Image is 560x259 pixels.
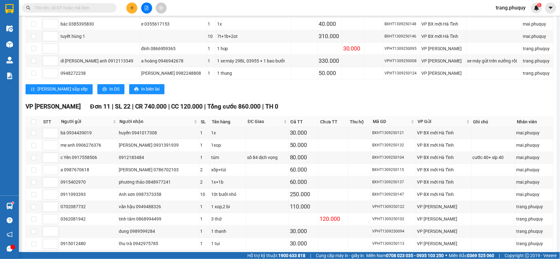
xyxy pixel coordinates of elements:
button: printerIn biên lai [129,84,165,94]
div: bà 0934439019 [61,130,117,137]
span: [PERSON_NAME] sắp xếp [38,86,88,93]
div: 330.000 [319,56,341,65]
div: 30.000 [290,227,317,236]
td: VP Hà Huy Tập [416,213,472,226]
strong: 0369 525 060 [467,253,494,258]
div: VP [PERSON_NAME] [421,57,465,64]
div: 1xop [211,142,245,149]
div: 40.000 [319,20,341,28]
div: túm [211,154,245,161]
div: mai.phuquy [517,167,552,174]
td: VP BX mới Hà Tĩnh [416,176,472,189]
span: | [499,252,500,259]
div: huyền 0941017308 [119,130,198,137]
div: VP [PERSON_NAME] [421,70,465,77]
button: aim [156,3,167,14]
div: mai.phuquy [517,179,552,186]
div: 250.000 [290,190,317,199]
div: 50.000 [319,69,341,78]
div: VP BX mới Hà Tĩnh [417,154,471,161]
div: 3 thứ [211,216,245,223]
div: 2 [200,167,209,174]
td: VP Hà Huy Tập [416,226,472,238]
div: VPHT1309250122 [372,204,415,210]
b: GỬI : VP [PERSON_NAME] [8,46,68,77]
span: notification [7,232,13,238]
img: warehouse-icon [6,25,13,32]
div: 2 [200,179,209,186]
button: sort-ascending[PERSON_NAME] sắp xếp [26,84,93,94]
div: c Yên 0917558506 [61,154,117,161]
div: 1 thung [217,70,290,77]
div: [PERSON_NAME] 0982248808 [141,70,206,77]
span: TH 0 [266,103,279,110]
div: 1 [208,45,215,52]
div: số 84 dịch vọng [247,154,288,161]
td: BXHT1309250137 [371,176,416,189]
span: 1 [538,3,540,7]
div: 0362081942 [61,216,117,223]
div: VPHT1309250095 [384,46,419,52]
div: 0702087732 [61,203,117,210]
span: VP Gửi [418,118,465,125]
td: VP BX mới Hà Tĩnh [416,127,472,139]
span: CC 120.000 [171,103,203,110]
div: 80.000 [290,153,317,162]
div: BXHT1309250104 [372,155,415,161]
span: CR 740.000 [135,103,167,110]
div: VP BX mới Hà Tĩnh [421,33,465,40]
span: Miền Bắc [449,252,494,259]
h1: VPHT1509250001 [69,46,109,60]
div: 60.000 [290,178,317,187]
button: file-add [141,3,152,14]
td: VP Hà Huy Tập [420,67,466,79]
div: VP BX mới Hà Tĩnh [417,191,471,198]
span: search [26,6,31,10]
div: VP BX mới Hà Tĩnh [417,130,471,137]
div: VPHT1309250008 [384,58,419,64]
div: VPHT1309250113 [372,241,415,247]
div: 310.000 [319,32,341,41]
div: trang.phuquy [523,57,552,64]
button: caret-down [545,3,556,14]
span: caret-down [548,5,554,11]
span: question-circle [7,217,13,223]
div: VP BX mới Hà Tĩnh [417,142,471,149]
input: Tìm tên, số ĐT hoặc mã đơn [35,4,109,11]
div: 1 [200,142,209,149]
div: 7t+1b+2ot [217,33,290,40]
div: mai.phuquy [517,142,552,149]
td: VP BX mới Hà Tĩnh [420,18,466,30]
div: 1 [208,21,215,27]
div: 10 [208,33,215,40]
span: | [168,103,170,110]
th: Ghi chú [472,117,516,127]
div: 60.000 [290,166,317,174]
span: In DS [109,86,119,93]
div: [PERSON_NAME] 0931391939 [119,142,198,149]
td: VPHT1309250113 [371,238,416,250]
sup: 1 [537,3,542,7]
div: VP [PERSON_NAME] [421,45,465,52]
span: file-add [144,6,149,10]
td: VP BX mới Hà Tĩnh [416,152,472,164]
td: VPHT1309250094 [371,226,416,238]
div: mai.phuquy [523,33,552,40]
div: Anh sơn 0987373358 [119,191,198,198]
span: | [310,252,311,259]
th: Nhân viên [516,117,553,127]
span: Người gửi [61,118,112,125]
td: BXHT1309250104 [371,152,416,164]
td: VP BX mới Hà Tĩnh [416,189,472,201]
span: | [263,103,264,110]
span: printer [134,87,139,92]
div: BXHT1309250121 [372,130,415,136]
td: VP Hà Huy Tập [416,238,472,250]
div: BXHT1309250115 [372,167,415,173]
span: message [7,246,13,252]
span: | [112,103,113,110]
span: In biên lai [141,86,159,93]
td: BXHT1309250147 [371,189,416,201]
div: 0948272238 [61,70,139,77]
td: BXHT1309250121 [371,127,416,139]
